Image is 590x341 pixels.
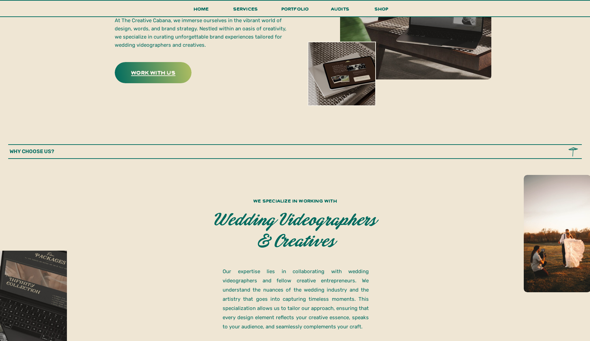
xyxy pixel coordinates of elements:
h3: we specialize in working with [244,196,346,204]
a: services [231,4,260,17]
a: portfolio [279,4,311,17]
a: work with us [114,67,192,78]
a: Home [191,4,212,17]
p: At The Creative Cabana, we immerse ourselves in the vibrant world of design, words, and brand str... [115,16,290,49]
p: why choose us? [10,147,78,156]
a: shop [365,4,398,16]
p: Our expertise lies in collaborating with wedding videographers and fellow creative entrepreneurs.... [223,267,369,332]
p: wedding videographers & creatives [213,210,377,256]
span: services [233,5,258,12]
a: audits [330,4,350,16]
